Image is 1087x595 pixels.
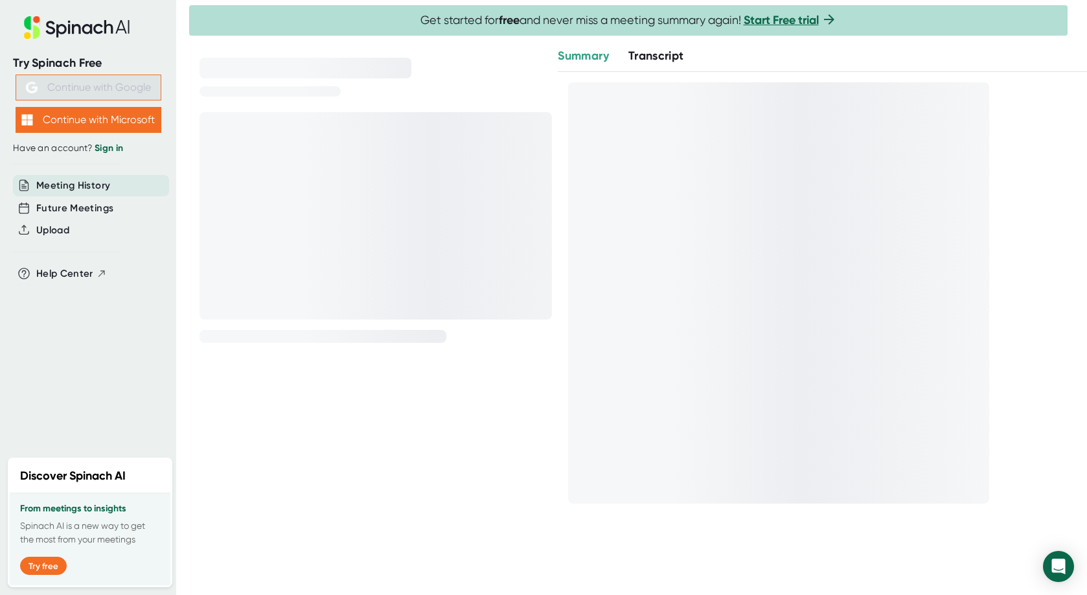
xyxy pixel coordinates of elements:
button: Transcript [628,47,684,65]
button: Summary [558,47,608,65]
p: Spinach AI is a new way to get the most from your meetings [20,519,160,546]
img: Aehbyd4JwY73AAAAAElFTkSuQmCC [26,82,38,93]
a: Start Free trial [744,13,819,27]
h2: Discover Spinach AI [20,467,126,485]
div: Try Spinach Free [13,56,163,71]
button: Continue with Google [16,75,161,100]
button: Help Center [36,266,107,281]
button: Upload [36,223,69,238]
span: Summary [558,49,608,63]
span: Help Center [36,266,93,281]
a: Sign in [95,143,123,154]
span: Transcript [628,49,684,63]
div: Open Intercom Messenger [1043,551,1074,582]
button: Future Meetings [36,201,113,216]
button: Continue with Microsoft [16,107,161,133]
h3: From meetings to insights [20,504,160,514]
button: Try free [20,557,67,575]
b: free [499,13,520,27]
div: Have an account? [13,143,163,154]
button: Meeting History [36,178,110,193]
span: Get started for and never miss a meeting summary again! [420,13,837,28]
